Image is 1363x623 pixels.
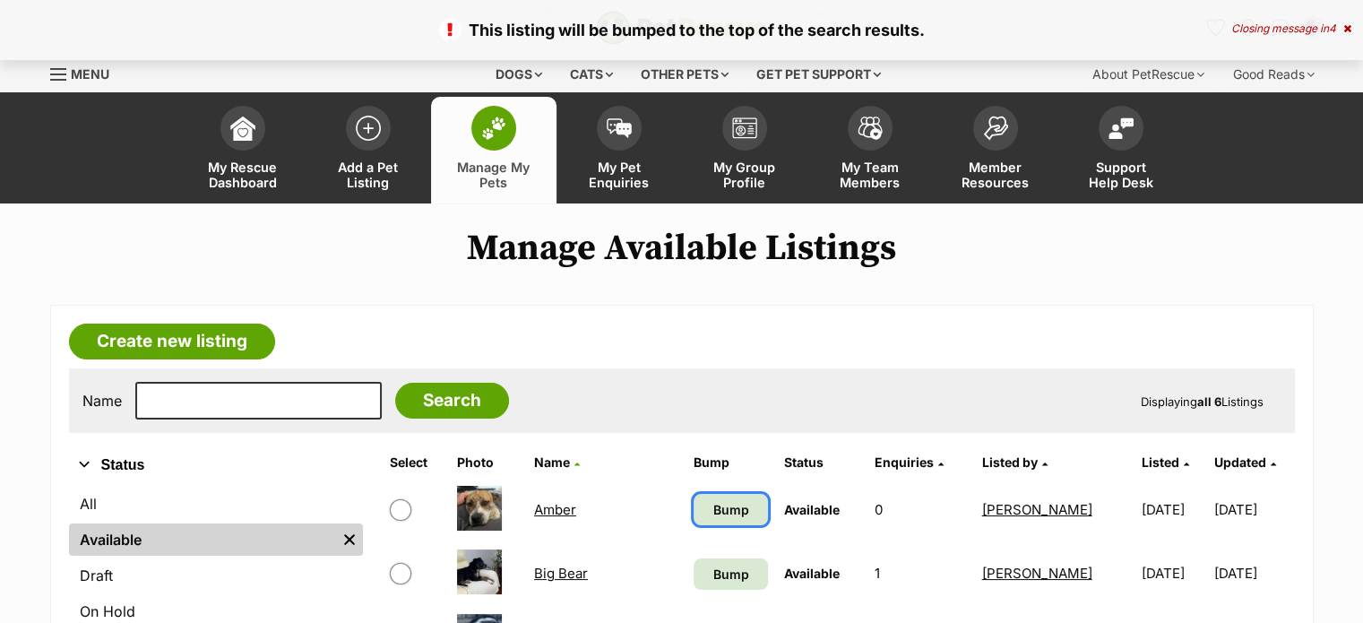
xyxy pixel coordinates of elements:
td: [DATE] [1214,542,1292,604]
span: Menu [71,66,109,82]
button: Status [69,454,363,477]
p: This listing will be bumped to the top of the search results. [18,18,1345,42]
th: Status [777,448,866,477]
span: Manage My Pets [453,160,534,190]
a: Draft [69,559,363,592]
a: My Pet Enquiries [556,97,682,203]
a: Amber [534,501,576,518]
td: 0 [867,479,973,541]
a: Listed [1142,454,1189,470]
a: [PERSON_NAME] [982,501,1092,518]
span: Support Help Desk [1081,160,1161,190]
span: My Pet Enquiries [579,160,660,190]
span: Add a Pet Listing [328,160,409,190]
span: Bump [712,565,748,584]
a: Listed by [982,454,1048,470]
label: Name [82,393,122,409]
th: Photo [450,448,525,477]
span: translation missing: en.admin.listings.index.attributes.enquiries [875,454,934,470]
span: My Rescue Dashboard [203,160,283,190]
th: Select [383,448,448,477]
img: team-members-icon-5396bd8760b3fe7c0b43da4ab00e1e3bb1a5d9ba89233759b79545d2d3fc5d0d.svg [858,117,883,140]
img: manage-my-pets-icon-02211641906a0b7f246fdf0571729dbe1e7629f14944591b6c1af311fb30b64b.svg [481,117,506,140]
span: Available [784,502,840,517]
td: [DATE] [1134,542,1212,604]
span: Available [784,566,840,581]
img: member-resources-icon-8e73f808a243e03378d46382f2149f9095a855e16c252ad45f914b54edf8863c.svg [983,116,1008,140]
a: My Group Profile [682,97,807,203]
td: [DATE] [1214,479,1292,541]
a: Create new listing [69,324,275,359]
a: Member Resources [933,97,1058,203]
div: Cats [557,56,625,92]
a: Enquiries [875,454,944,470]
img: add-pet-listing-icon-0afa8454b4691262ce3f59096e99ab1cd57d4a30225e0717b998d2c9b9846f56.svg [356,116,381,141]
a: My Team Members [807,97,933,203]
span: My Team Members [830,160,910,190]
div: Dogs [483,56,555,92]
a: Available [69,523,336,556]
div: Closing message in [1231,22,1351,35]
img: help-desk-icon-fdf02630f3aa405de69fd3d07c3f3aa587a6932b1a1747fa1d2bba05be0121f9.svg [1109,117,1134,139]
div: About PetRescue [1080,56,1217,92]
span: Member Resources [955,160,1036,190]
a: [PERSON_NAME] [982,565,1092,582]
a: Remove filter [336,523,363,556]
a: Updated [1214,454,1276,470]
a: Big Bear [534,565,588,582]
a: Add a Pet Listing [306,97,431,203]
a: Support Help Desk [1058,97,1184,203]
a: My Rescue Dashboard [180,97,306,203]
div: Other pets [628,56,741,92]
img: pet-enquiries-icon-7e3ad2cf08bfb03b45e93fb7055b45f3efa6380592205ae92323e6603595dc1f.svg [607,118,632,138]
input: Search [395,383,509,419]
div: Good Reads [1221,56,1327,92]
th: Bump [686,448,775,477]
a: Menu [50,56,122,89]
img: dashboard-icon-eb2f2d2d3e046f16d808141f083e7271f6b2e854fb5c12c21221c1fb7104beca.svg [230,116,255,141]
span: My Group Profile [704,160,785,190]
a: All [69,488,363,520]
a: Bump [694,494,768,525]
a: Bump [694,558,768,590]
span: 4 [1329,22,1336,35]
div: Get pet support [744,56,893,92]
strong: all 6 [1197,394,1221,409]
span: Bump [712,500,748,519]
td: 1 [867,542,973,604]
span: Listed by [982,454,1038,470]
td: [DATE] [1134,479,1212,541]
span: Updated [1214,454,1266,470]
span: Listed [1142,454,1179,470]
a: Name [534,454,580,470]
img: group-profile-icon-3fa3cf56718a62981997c0bc7e787c4b2cf8bcc04b72c1350f741eb67cf2f40e.svg [732,117,757,139]
span: Displaying Listings [1141,394,1264,409]
a: Manage My Pets [431,97,556,203]
span: Name [534,454,570,470]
